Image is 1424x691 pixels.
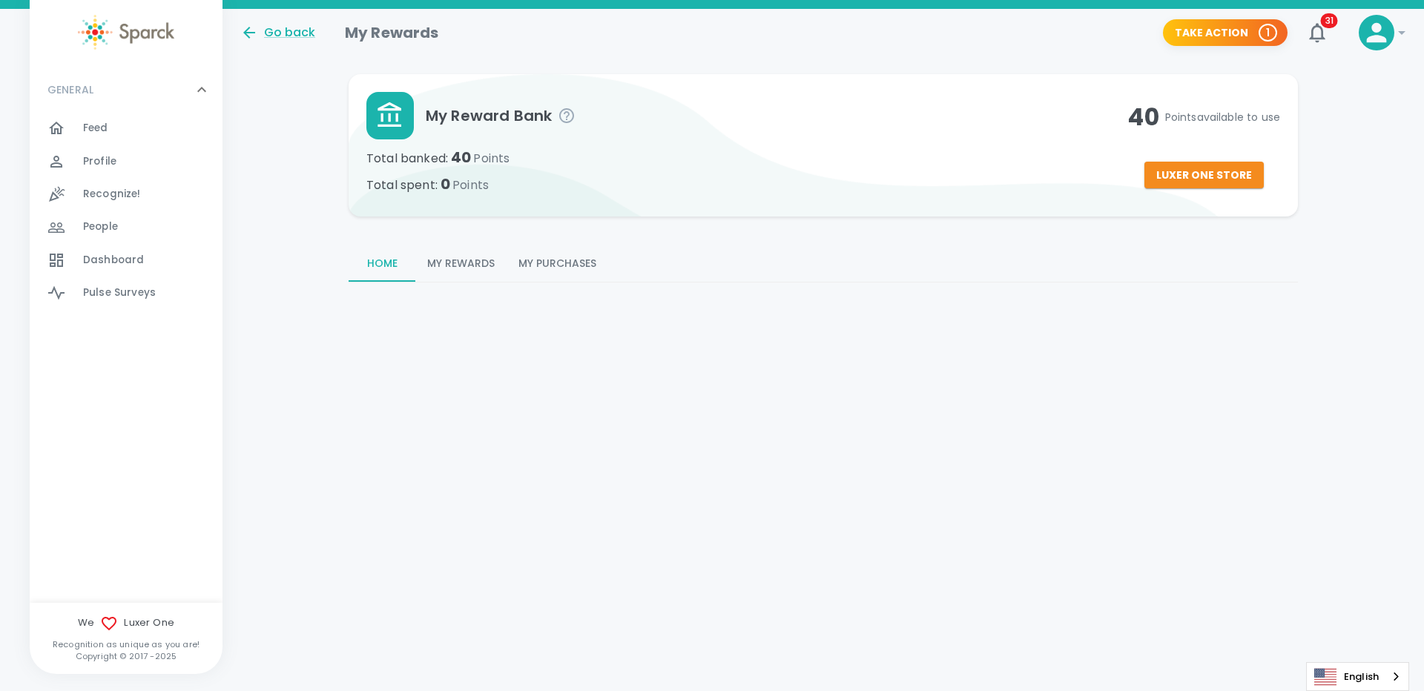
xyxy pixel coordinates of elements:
p: GENERAL [47,82,93,97]
div: Language [1306,662,1409,691]
div: GENERAL [30,112,222,315]
div: GENERAL [30,67,222,112]
button: My Rewards [415,246,507,282]
span: People [83,219,118,234]
span: Feed [83,121,108,136]
span: My Reward Bank [426,104,1127,128]
a: People [30,211,222,243]
span: Profile [83,154,116,169]
span: 31 [1321,13,1338,28]
button: My Purchases [507,246,608,282]
span: Recognize! [83,187,141,202]
span: We Luxer One [30,615,222,632]
a: Dashboard [30,244,222,277]
span: 40 [451,147,510,168]
a: Feed [30,112,222,145]
span: Points [473,150,510,167]
span: Points available to use [1165,110,1280,125]
button: 31 [1299,15,1335,50]
span: 0 [441,173,489,194]
img: Sparck logo [78,15,174,50]
span: Dashboard [83,253,144,268]
a: Pulse Surveys [30,277,222,309]
h4: 40 [1127,102,1280,132]
a: Profile [30,145,222,178]
p: Total spent : [366,172,1127,196]
span: Pulse Surveys [83,285,156,300]
p: Copyright © 2017 - 2025 [30,650,222,662]
a: Recognize! [30,178,222,211]
button: Home [349,246,415,282]
button: Luxer One Store [1144,162,1264,189]
span: Points [452,176,489,194]
p: Total banked : [366,145,1127,169]
a: Sparck logo [30,15,222,50]
div: rewards-tabs [349,246,1298,282]
aside: Language selected: English [1306,662,1409,691]
button: Take Action 1 [1163,19,1288,47]
button: Go back [240,24,315,42]
p: Recognition as unique as you are! [30,638,222,650]
h1: My Rewards [345,21,439,44]
a: English [1307,663,1408,690]
p: 1 [1266,25,1270,40]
